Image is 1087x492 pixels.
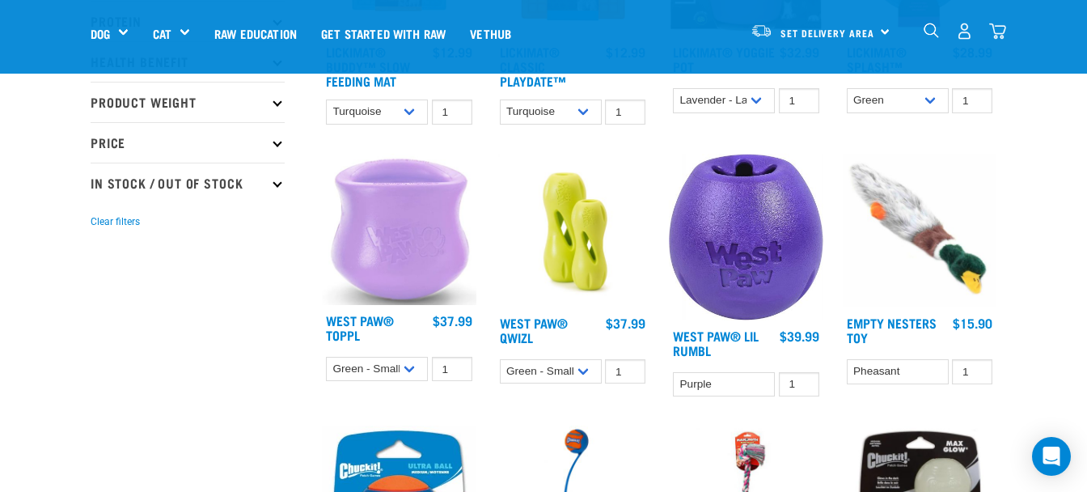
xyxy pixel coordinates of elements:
a: Raw Education [202,1,309,66]
img: van-moving.png [751,23,772,38]
input: 1 [605,100,645,125]
span: Set Delivery Area [780,30,874,36]
input: 1 [432,357,472,382]
a: West Paw® Lil Rumbl [673,332,759,354]
img: home-icon@2x.png [989,23,1006,40]
a: Vethub [458,1,523,66]
input: 1 [779,372,819,397]
a: Empty Nesters Toy [847,319,937,341]
div: $39.99 [780,329,819,343]
img: user.png [956,23,973,40]
img: Lavender Toppl [322,154,476,305]
img: 91vjngt Ls L AC SL1500 [669,154,823,320]
input: 1 [952,359,992,384]
a: West Paw® Toppl [326,316,394,338]
p: In Stock / Out Of Stock [91,163,285,203]
input: 1 [605,359,645,384]
a: Cat [153,24,171,43]
img: home-icon-1@2x.png [924,23,939,38]
input: 1 [779,88,819,113]
img: Qwizl [496,154,650,307]
input: 1 [952,88,992,113]
a: Dog [91,24,110,43]
img: Empty nesters plush mallard 18 17 [843,154,997,308]
div: Open Intercom Messenger [1032,437,1071,476]
div: $37.99 [433,313,472,328]
a: West Paw® Qwizl [500,319,568,341]
button: Clear filters [91,214,140,229]
div: $37.99 [606,316,645,330]
div: $15.90 [953,316,992,330]
a: Get started with Raw [309,1,458,66]
input: 1 [432,100,472,125]
p: Price [91,122,285,163]
p: Product Weight [91,82,285,122]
